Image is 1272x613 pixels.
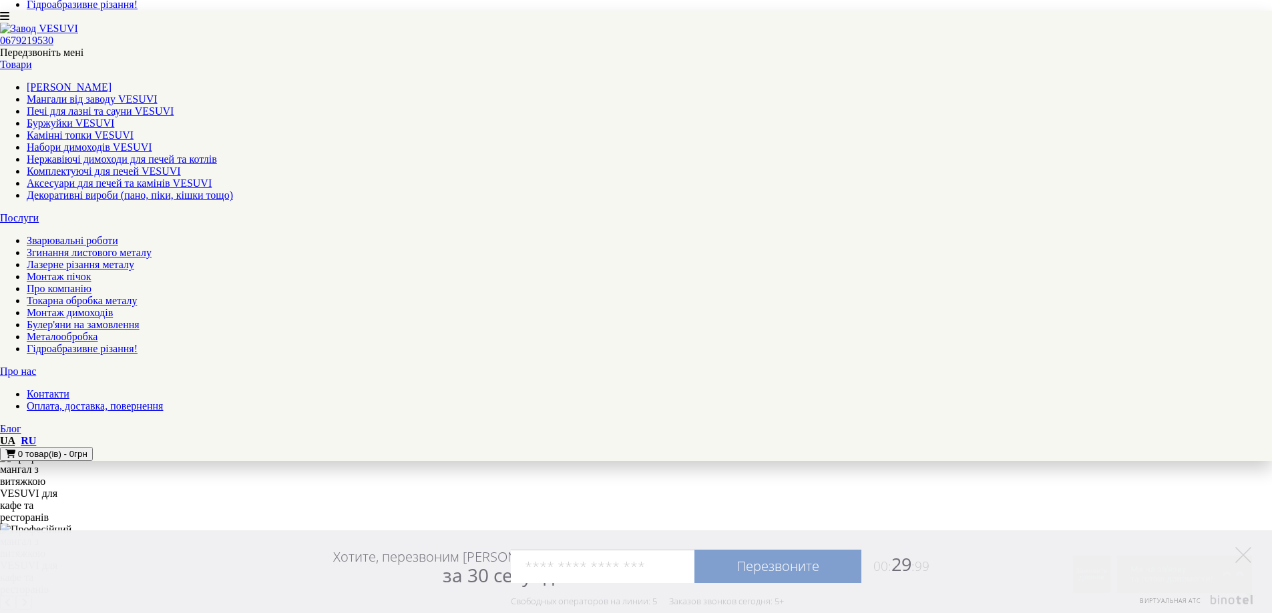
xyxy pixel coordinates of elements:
a: Монтаж димоходів [27,307,113,318]
div: Свободных операторов на линии: 5 Заказов звонков сегодня: 5+ [511,596,784,606]
span: Виртуальная АТС [1140,596,1201,605]
span: за 30 секунд? [443,562,562,588]
a: Аксесуари для печей та камінів VESUVI [27,177,212,189]
a: [PERSON_NAME] [27,81,112,93]
a: Лазерне різання металу [27,259,134,270]
a: Про компанію [27,283,91,294]
a: Токарна обробка металу [27,295,137,306]
a: RU [21,435,36,446]
a: Камінні топки VESUVI [27,129,134,141]
span: 0 товар(ів) - 0грн [18,449,87,459]
a: Металообробка [27,331,97,342]
a: Гідроабразивне різання! [27,343,138,354]
a: Мангали від заводу VESUVI [27,93,158,105]
a: Виртуальная АТС [1132,595,1255,613]
a: Булер'яни на замовлення [27,319,140,330]
span: 29 [861,552,929,576]
a: Буржуйки VESUVI [27,117,114,129]
a: Контакти [27,388,69,400]
div: Хотите, перезвоним [PERSON_NAME] [333,548,562,586]
a: Згинання листового металу [27,247,152,258]
a: Печі для лазні та сауни VESUVI [27,105,174,117]
span: 00: [873,558,891,575]
a: Набори димоходів VESUVI [27,141,152,153]
a: Оплата, доставка, повернення [27,400,163,412]
a: Комплектуючі для печей VESUVI [27,165,181,177]
a: Зварювальні роботи [27,235,118,246]
a: Монтаж пічок [27,271,91,282]
span: :99 [911,558,929,575]
a: Нержавіючі димоходи для печей та котлів [27,153,217,165]
a: Декоративні вироби (пано, піки, кішки тощо) [27,189,233,201]
a: Перезвоните [694,550,861,583]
